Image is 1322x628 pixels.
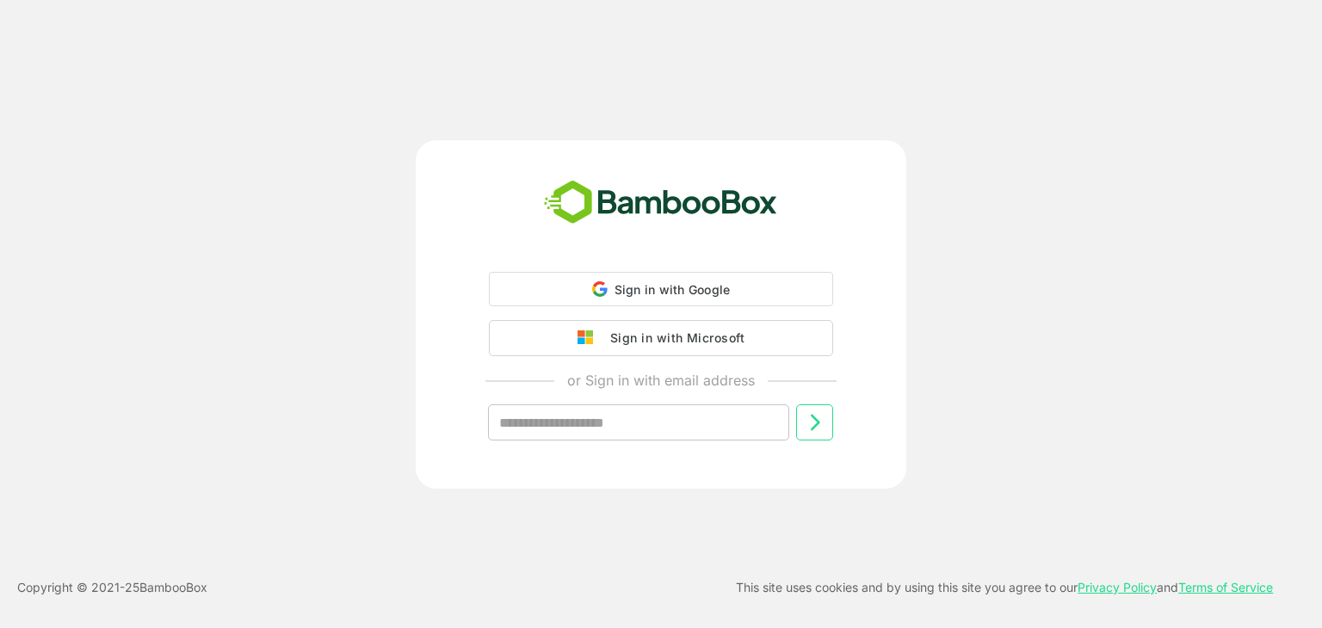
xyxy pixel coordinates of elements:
[489,320,833,356] button: Sign in with Microsoft
[17,577,207,598] p: Copyright © 2021- 25 BambooBox
[534,175,787,231] img: bamboobox
[1078,580,1157,594] a: Privacy Policy
[489,272,833,306] div: Sign in with Google
[615,282,731,297] span: Sign in with Google
[1178,580,1273,594] a: Terms of Service
[578,330,602,346] img: google
[736,577,1273,598] p: This site uses cookies and by using this site you agree to our and
[567,370,755,391] p: or Sign in with email address
[602,327,744,349] div: Sign in with Microsoft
